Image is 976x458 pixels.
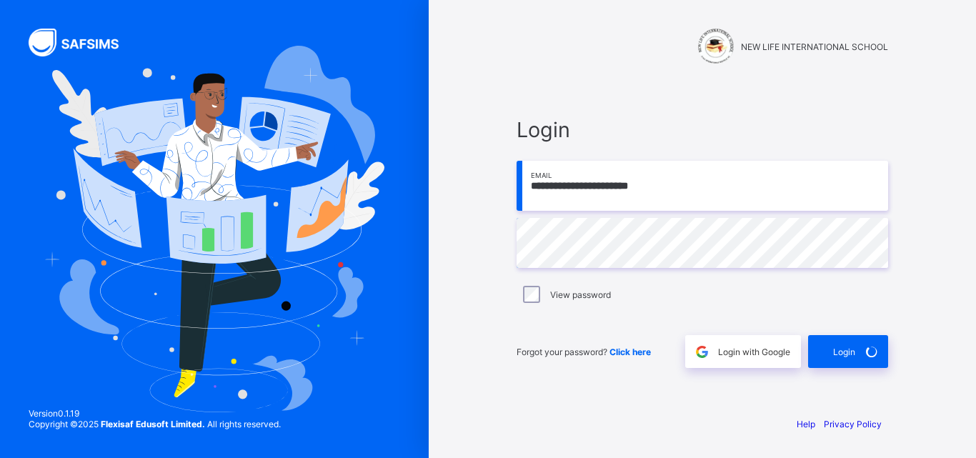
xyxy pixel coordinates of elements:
span: Forgot your password? [517,347,651,357]
img: Hero Image [44,46,384,412]
span: Version 0.1.19 [29,408,281,419]
a: Privacy Policy [824,419,882,429]
label: View password [550,289,611,300]
span: Login [517,117,888,142]
span: Copyright © 2025 All rights reserved. [29,419,281,429]
span: Login with Google [718,347,790,357]
img: google.396cfc9801f0270233282035f929180a.svg [694,344,710,360]
img: SAFSIMS Logo [29,29,136,56]
a: Click here [609,347,651,357]
span: NEW LIFE INTERNATIONAL SCHOOL [741,41,888,52]
span: Login [833,347,855,357]
a: Help [797,419,815,429]
strong: Flexisaf Edusoft Limited. [101,419,205,429]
